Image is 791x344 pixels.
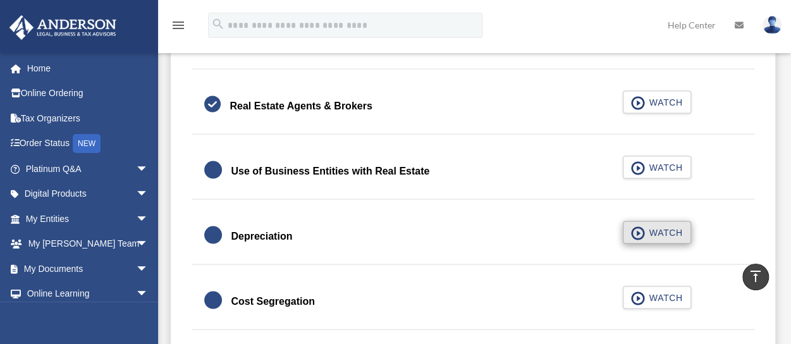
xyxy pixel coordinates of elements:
[9,106,168,131] a: Tax Organizers
[9,206,168,231] a: My Entitiesarrow_drop_down
[9,81,168,106] a: Online Ordering
[623,90,691,113] button: WATCH
[623,286,691,309] button: WATCH
[646,161,683,173] span: WATCH
[646,95,683,108] span: WATCH
[9,231,168,257] a: My [PERSON_NAME] Teamarrow_drop_down
[136,256,161,282] span: arrow_drop_down
[171,18,186,33] i: menu
[136,206,161,232] span: arrow_drop_down
[742,264,769,290] a: vertical_align_top
[9,131,168,157] a: Order StatusNEW
[73,134,101,153] div: NEW
[136,181,161,207] span: arrow_drop_down
[136,156,161,182] span: arrow_drop_down
[9,281,168,307] a: Online Learningarrow_drop_down
[646,291,683,304] span: WATCH
[646,226,683,238] span: WATCH
[623,221,691,243] button: WATCH
[136,231,161,257] span: arrow_drop_down
[204,286,741,316] a: Cost Segregation WATCH
[9,256,168,281] a: My Documentsarrow_drop_down
[204,156,741,186] a: Use of Business Entities with Real Estate WATCH
[230,97,372,114] div: Real Estate Agents & Brokers
[204,221,741,251] a: Depreciation WATCH
[204,90,741,121] a: Real Estate Agents & Brokers WATCH
[9,181,168,207] a: Digital Productsarrow_drop_down
[231,162,429,180] div: Use of Business Entities with Real Estate
[136,281,161,307] span: arrow_drop_down
[763,16,782,34] img: User Pic
[623,156,691,178] button: WATCH
[9,56,168,81] a: Home
[211,17,225,31] i: search
[231,292,314,310] div: Cost Segregation
[9,156,168,181] a: Platinum Q&Aarrow_drop_down
[6,15,120,40] img: Anderson Advisors Platinum Portal
[748,269,763,284] i: vertical_align_top
[231,227,292,245] div: Depreciation
[171,22,186,33] a: menu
